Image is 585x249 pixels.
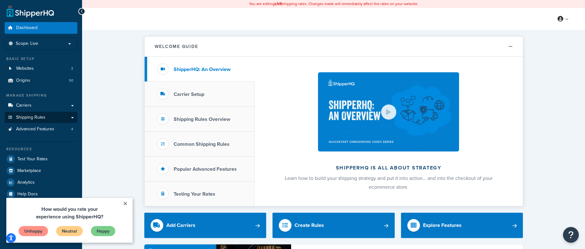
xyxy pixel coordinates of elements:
a: Dashboard [5,22,77,34]
span: 50 [69,78,73,83]
button: Open Resource Center [563,227,579,243]
li: Websites [5,63,77,74]
h3: Testing Your Rates [174,191,215,197]
li: Origins [5,75,77,86]
a: Test Your Rates [5,153,77,165]
a: Neutral [50,28,77,39]
span: Shipping Rules [16,115,45,120]
h2: Welcome Guide [155,44,198,49]
a: Add Carriers [144,213,266,238]
h3: ShipperHQ: An Overview [174,67,230,72]
a: Websites3 [5,63,77,74]
a: Analytics [5,177,77,188]
span: Websites [16,66,34,71]
div: Basic Setup [5,56,77,62]
a: Shipping Rules [5,112,77,123]
div: Add Carriers [166,221,195,230]
img: ShipperHQ is all about strategy [318,72,459,151]
span: How would you rate your experience using ShipperHQ? [30,8,97,22]
b: LIVE [275,1,282,7]
a: Explore Features [401,213,523,238]
span: 4 [71,127,73,132]
h3: Common Shipping Rules [174,141,230,147]
span: Learn how to build your shipping strategy and put it into action… and into the checkout of your e... [285,175,492,191]
h2: ShipperHQ is all about strategy [271,165,506,171]
a: Advanced Features4 [5,123,77,135]
a: Create Rules [272,213,395,238]
span: Origins [16,78,30,83]
div: Manage Shipping [5,93,77,98]
span: Test Your Rates [17,157,48,162]
span: Help Docs [17,192,38,197]
a: Carriers [5,100,77,111]
h3: Carrier Setup [174,92,204,97]
div: Create Rules [295,221,324,230]
span: Advanced Features [16,127,54,132]
span: Analytics [17,180,35,185]
a: Unhappy [12,28,42,39]
span: Dashboard [16,25,38,31]
a: Origins50 [5,75,77,86]
div: Resources [5,146,77,152]
h3: Popular Advanced Features [174,166,237,172]
a: Help Docs [5,188,77,200]
span: Scope: Live [16,41,38,46]
span: Carriers [16,103,32,108]
a: Happy [84,28,109,39]
button: Welcome Guide [145,37,523,57]
li: Advanced Features [5,123,77,135]
span: 3 [71,66,73,71]
div: Explore Features [423,221,462,230]
a: Marketplace [5,165,77,176]
span: Marketplace [17,168,41,174]
h3: Shipping Rules Overview [174,116,230,122]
